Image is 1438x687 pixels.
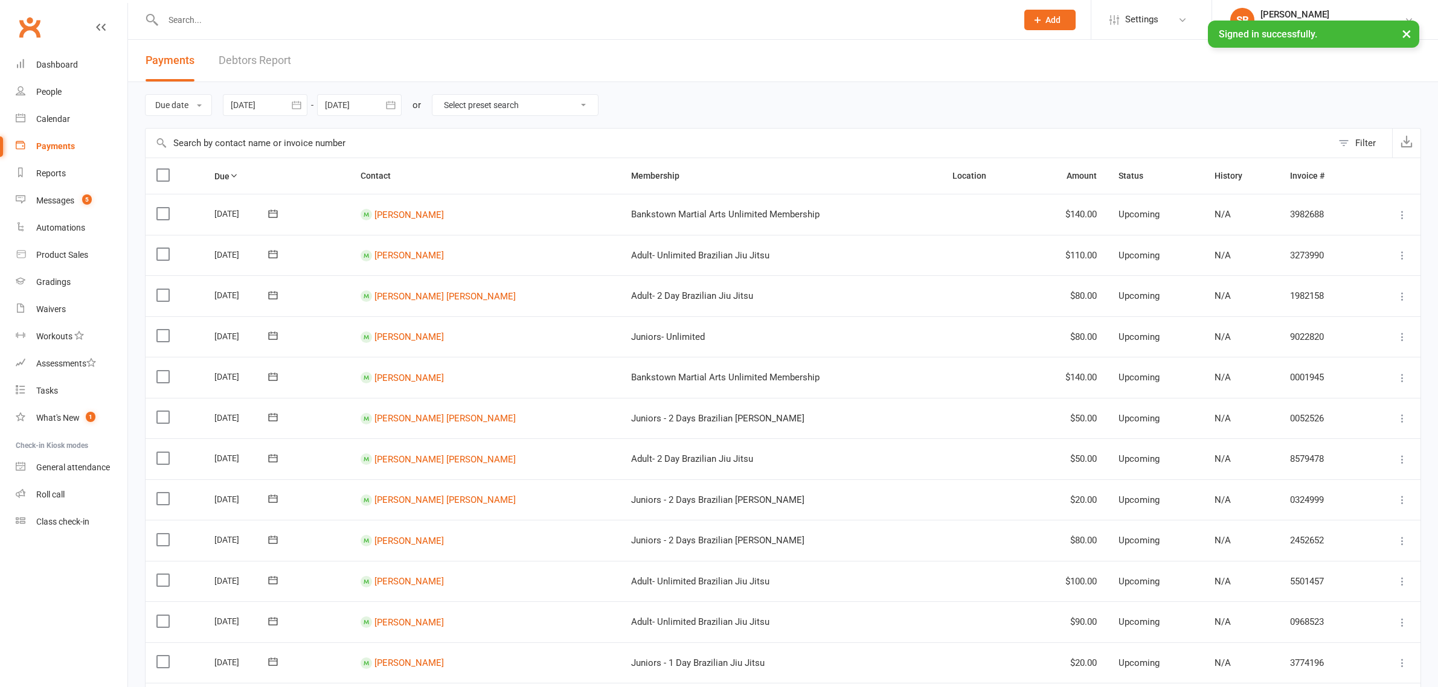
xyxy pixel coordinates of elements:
[1332,129,1392,158] button: Filter
[14,12,45,42] a: Clubworx
[214,571,270,590] div: [DATE]
[1026,520,1108,561] td: $80.00
[16,51,127,78] a: Dashboard
[1026,275,1108,316] td: $80.00
[146,40,194,81] button: Payments
[204,158,350,194] th: Due
[374,657,444,668] a: [PERSON_NAME]
[631,290,753,301] span: Adult- 2 Day Brazilian Jiu Jitsu
[159,11,1009,28] input: Search...
[1215,209,1231,220] span: N/A
[36,277,71,287] div: Gradings
[1026,194,1108,235] td: $140.00
[214,612,270,630] div: [DATE]
[1026,561,1108,602] td: $100.00
[374,413,516,424] a: [PERSON_NAME] [PERSON_NAME]
[1215,616,1231,627] span: N/A
[214,530,270,549] div: [DATE]
[1119,657,1160,668] span: Upcoming
[1026,357,1108,398] td: $140.00
[36,490,65,499] div: Roll call
[1279,158,1365,194] th: Invoice #
[374,576,444,587] a: [PERSON_NAME]
[1279,642,1365,683] td: 3774196
[1279,235,1365,276] td: 3273990
[214,286,270,304] div: [DATE]
[1119,372,1160,383] span: Upcoming
[631,494,804,505] span: Juniors - 2 Days Brazilian [PERSON_NAME]
[1279,398,1365,439] td: 0052526
[631,616,769,627] span: Adult- Unlimited Brazilian Jiu Jitsu
[214,367,270,386] div: [DATE]
[1119,535,1160,546] span: Upcoming
[16,214,127,241] a: Automations
[36,413,80,423] div: What's New
[1119,616,1160,627] span: Upcoming
[1279,520,1365,561] td: 2452652
[1026,601,1108,642] td: $90.00
[36,331,72,341] div: Workouts
[219,40,291,81] a: Debtors Report
[1026,398,1108,439] td: $50.00
[1279,601,1365,642] td: 0968523
[36,462,110,472] div: General attendance
[1026,642,1108,683] td: $20.00
[36,517,89,526] div: Class check-in
[374,209,444,220] a: [PERSON_NAME]
[631,250,769,261] span: Adult- Unlimited Brazilian Jiu Jitsu
[16,187,127,214] a: Messages 5
[1279,316,1365,357] td: 9022820
[1219,28,1317,40] span: Signed in successfully.
[374,535,444,546] a: [PERSON_NAME]
[36,141,75,151] div: Payments
[1230,8,1254,32] div: SB
[16,296,127,323] a: Waivers
[1215,657,1231,668] span: N/A
[1125,6,1158,33] span: Settings
[16,508,127,535] a: Class kiosk mode
[1119,494,1160,505] span: Upcoming
[16,350,127,377] a: Assessments
[1279,357,1365,398] td: 0001945
[16,106,127,133] a: Calendar
[1119,413,1160,424] span: Upcoming
[631,535,804,546] span: Juniors - 2 Days Brazilian [PERSON_NAME]
[631,413,804,424] span: Juniors - 2 Days Brazilian [PERSON_NAME]
[631,453,753,464] span: Adult- 2 Day Brazilian Jiu Jitsu
[16,241,127,269] a: Product Sales
[1215,290,1231,301] span: N/A
[620,158,942,194] th: Membership
[16,481,127,508] a: Roll call
[16,377,127,404] a: Tasks
[214,408,270,427] div: [DATE]
[374,616,444,627] a: [PERSON_NAME]
[631,576,769,587] span: Adult- Unlimited Brazilian Jiu Jitsu
[36,386,58,395] div: Tasks
[86,412,95,422] span: 1
[374,250,444,261] a: [PERSON_NAME]
[146,129,1332,158] input: Search by contact name or invoice number
[1215,535,1231,546] span: N/A
[374,453,516,464] a: [PERSON_NAME] [PERSON_NAME]
[1279,479,1365,520] td: 0324999
[1215,250,1231,261] span: N/A
[374,372,444,383] a: [PERSON_NAME]
[214,204,270,223] div: [DATE]
[1108,158,1204,194] th: Status
[16,78,127,106] a: People
[1119,576,1160,587] span: Upcoming
[1026,235,1108,276] td: $110.00
[16,160,127,187] a: Reports
[631,331,705,342] span: Juniors- Unlimited
[1204,158,1279,194] th: History
[1119,290,1160,301] span: Upcoming
[1119,331,1160,342] span: Upcoming
[16,323,127,350] a: Workouts
[214,245,270,264] div: [DATE]
[1045,15,1061,25] span: Add
[36,250,88,260] div: Product Sales
[36,87,62,97] div: People
[1279,561,1365,602] td: 5501457
[16,133,127,160] a: Payments
[1215,453,1231,464] span: N/A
